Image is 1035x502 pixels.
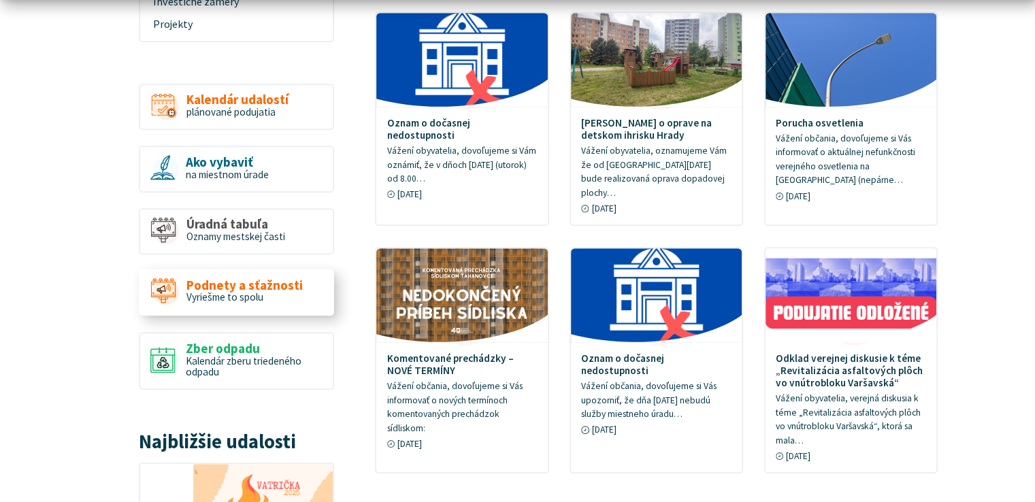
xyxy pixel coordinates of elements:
h4: Odklad verejnej diskusie k téme „Revitalizácia asfaltových plôch vo vnútrobloku Varšavská“ [776,352,926,390]
span: Ako vybaviť [186,155,269,169]
span: Vyriešme to spolu [186,291,263,304]
p: Vážení obyvatelia, oznamujeme Vám že od [GEOGRAPHIC_DATA][DATE] bude realizovaná oprava dopadovej... [581,144,732,200]
a: Projekty [145,14,327,36]
span: plánované podujatia [186,105,276,118]
span: [DATE] [591,203,616,214]
span: [DATE] [397,438,422,450]
span: na miestnom úrade [186,168,269,181]
a: [PERSON_NAME] o oprave na detskom ihrisku Hrady Vážení obyvatelia, oznamujeme Vám že od [GEOGRAPH... [571,13,742,225]
h4: Komentované prechádzky – NOVÉ TERMÍNY [387,352,538,377]
span: [DATE] [786,450,810,462]
a: Komentované prechádzky – NOVÉ TERMÍNY Vážení občania, dovoľujeme si Vás informovať o nových termí... [376,248,547,461]
a: Odklad verejnej diskusie k téme „Revitalizácia asfaltových plôch vo vnútrobloku Varšavská“ Vážení... [766,248,936,473]
p: Vážení občania, dovoľujeme si Vás informovať o aktuálnej nefunkčnosti verejného osvetlenia na [GE... [776,132,926,188]
p: Vážení obyvatelia, verejná diskusia k téme „Revitalizácia asfaltových plôch vo vnútrobloku Varšav... [776,392,926,448]
a: Ako vybaviť na miestnom úrade [139,146,334,193]
span: Kalendár zberu triedeného odpadu [186,354,301,379]
h4: Oznam o dočasnej nedostupnosti [387,117,538,141]
h4: Porucha osvetlenia [776,117,926,129]
h4: [PERSON_NAME] o oprave na detskom ihrisku Hrady [581,117,732,141]
p: Vážení občania, dovoľujeme si Vás informovať o nových termínoch komentovaných prechádzok sídliskom: [387,380,538,435]
a: Zber odpadu Kalendár zberu triedeného odpadu [139,332,334,390]
a: Kalendár udalostí plánované podujatia [139,84,334,131]
span: Oznamy mestskej časti [186,230,285,243]
span: [DATE] [591,424,616,435]
span: Úradná tabuľa [186,217,285,231]
span: Kalendár udalostí [186,93,289,107]
a: Podnety a sťažnosti Vyriešme to spolu [139,269,334,316]
span: Podnety a sťažnosti [186,278,303,292]
a: Oznam o dočasnej nedostupnosti Vážení občania, dovoľujeme si Vás upozorniť, že dňa [DATE] nebudú ... [571,248,742,446]
h3: Najbližšie udalosti [139,431,334,452]
a: Úradná tabuľa Oznamy mestskej časti [139,208,334,255]
p: Vážení občania, dovoľujeme si Vás upozorniť, že dňa [DATE] nebudú služby miestneho úradu… [581,380,732,422]
a: Porucha osvetlenia Vážení občania, dovoľujeme si Vás informovať o aktuálnej nefunkčnosti verejnéh... [766,13,936,212]
span: [DATE] [786,190,810,202]
p: Vážení obyvatelia, dovoľujeme si Vám oznámiť, že v dňoch [DATE] (utorok) od 8.00… [387,144,538,186]
h4: Oznam o dočasnej nedostupnosti [581,352,732,377]
a: Oznam o dočasnej nedostupnosti Vážení obyvatelia, dovoľujeme si Vám oznámiť, že v dňoch [DATE] (u... [376,13,547,211]
span: [DATE] [397,188,422,200]
span: Zber odpadu [186,341,323,356]
span: Projekty [153,14,320,36]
